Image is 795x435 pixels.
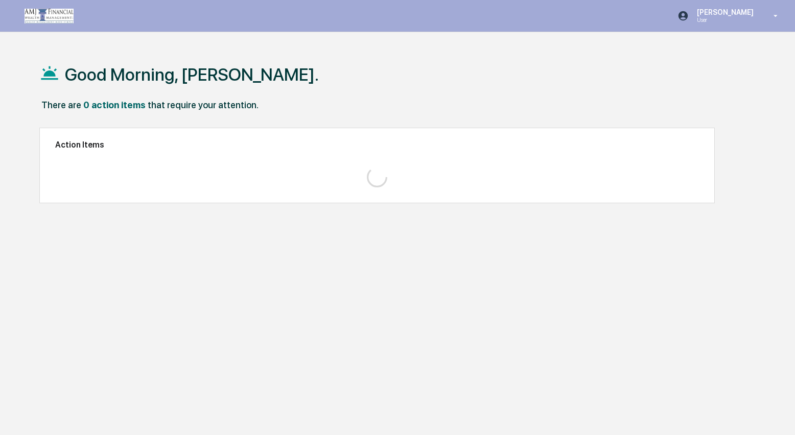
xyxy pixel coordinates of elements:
[689,8,759,16] p: [PERSON_NAME]
[55,140,699,150] h2: Action Items
[41,100,81,110] div: There are
[148,100,259,110] div: that require your attention.
[65,64,319,85] h1: Good Morning, [PERSON_NAME].
[83,100,146,110] div: 0 action items
[689,16,759,23] p: User
[25,9,74,23] img: logo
